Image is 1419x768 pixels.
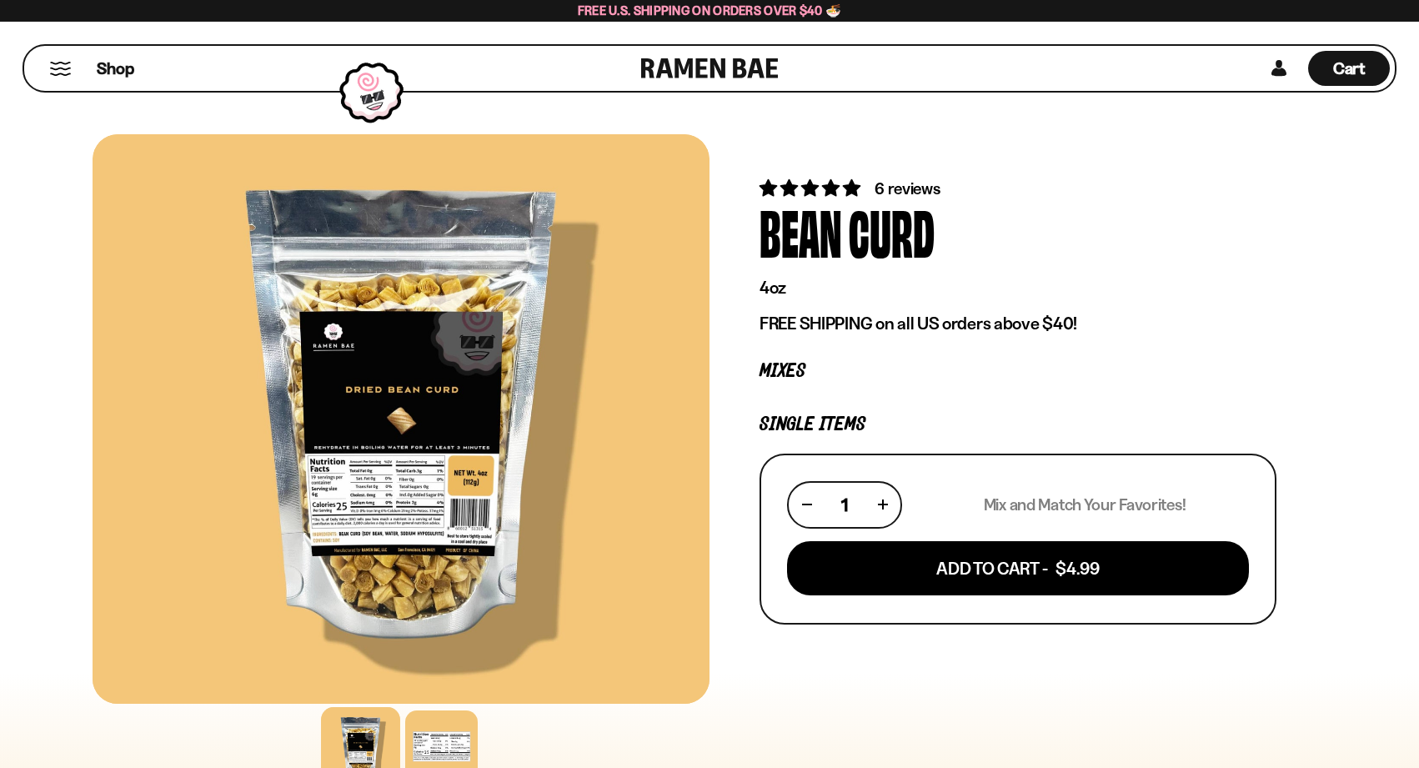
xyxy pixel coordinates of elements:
[760,178,864,198] span: 5.00 stars
[760,313,1276,334] p: FREE SHIPPING on all US orders above $40!
[97,58,134,80] span: Shop
[787,541,1249,595] button: Add To Cart - $4.99
[49,62,72,76] button: Mobile Menu Trigger
[849,200,935,263] div: Curd
[760,364,1276,379] p: Mixes
[578,3,842,18] span: Free U.S. Shipping on Orders over $40 🍜
[984,494,1186,515] p: Mix and Match Your Favorites!
[760,417,1276,433] p: Single Items
[1308,46,1390,91] div: Cart
[760,277,1276,299] p: 4oz
[875,178,940,198] span: 6 reviews
[760,200,842,263] div: Bean
[841,494,848,515] span: 1
[97,51,134,86] a: Shop
[1333,58,1366,78] span: Cart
